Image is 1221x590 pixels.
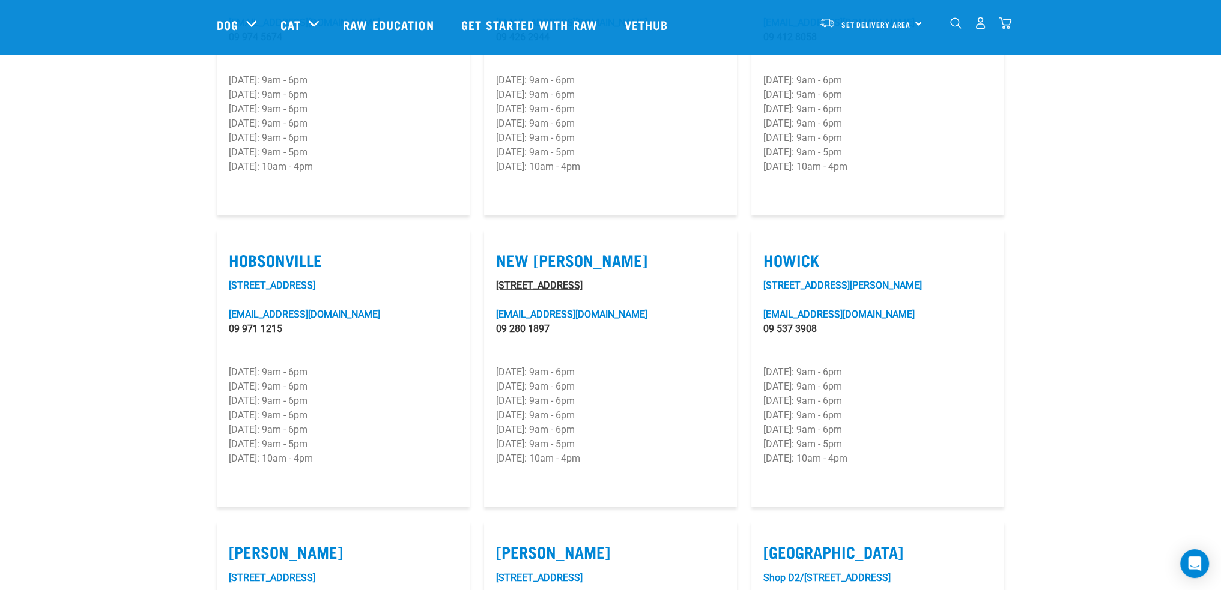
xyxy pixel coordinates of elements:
[229,102,458,116] p: [DATE]: 9am - 6pm
[763,423,992,437] p: [DATE]: 9am - 6pm
[496,88,725,102] p: [DATE]: 9am - 6pm
[496,437,725,451] p: [DATE]: 9am - 5pm
[763,437,992,451] p: [DATE]: 9am - 5pm
[763,365,992,379] p: [DATE]: 9am - 6pm
[229,423,458,437] p: [DATE]: 9am - 6pm
[496,160,725,174] p: [DATE]: 10am - 4pm
[229,543,458,561] label: [PERSON_NAME]
[496,451,725,466] p: [DATE]: 10am - 4pm
[229,88,458,102] p: [DATE]: 9am - 6pm
[229,572,315,583] a: [STREET_ADDRESS]
[229,131,458,145] p: [DATE]: 9am - 6pm
[496,394,725,408] p: [DATE]: 9am - 6pm
[763,280,922,291] a: [STREET_ADDRESS][PERSON_NAME]
[229,437,458,451] p: [DATE]: 9am - 5pm
[217,16,238,34] a: Dog
[763,572,891,583] a: Shop D2/[STREET_ADDRESS]
[496,572,583,583] a: [STREET_ADDRESS]
[496,309,647,320] a: [EMAIL_ADDRESS][DOMAIN_NAME]
[229,323,282,334] a: 09 971 1215
[613,1,683,49] a: Vethub
[496,408,725,423] p: [DATE]: 9am - 6pm
[763,160,992,174] p: [DATE]: 10am - 4pm
[280,16,301,34] a: Cat
[1180,549,1209,578] div: Open Intercom Messenger
[763,543,992,561] label: [GEOGRAPHIC_DATA]
[229,280,315,291] a: [STREET_ADDRESS]
[763,116,992,131] p: [DATE]: 9am - 6pm
[496,323,550,334] a: 09 280 1897
[496,365,725,379] p: [DATE]: 9am - 6pm
[763,408,992,423] p: [DATE]: 9am - 6pm
[763,394,992,408] p: [DATE]: 9am - 6pm
[763,451,992,466] p: [DATE]: 10am - 4pm
[229,379,458,394] p: [DATE]: 9am - 6pm
[229,394,458,408] p: [DATE]: 9am - 6pm
[496,131,725,145] p: [DATE]: 9am - 6pm
[763,145,992,160] p: [DATE]: 9am - 5pm
[763,102,992,116] p: [DATE]: 9am - 6pm
[449,1,613,49] a: Get started with Raw
[229,145,458,160] p: [DATE]: 9am - 5pm
[496,102,725,116] p: [DATE]: 9am - 6pm
[999,17,1011,29] img: home-icon@2x.png
[229,160,458,174] p: [DATE]: 10am - 4pm
[229,116,458,131] p: [DATE]: 9am - 6pm
[763,309,915,320] a: [EMAIL_ADDRESS][DOMAIN_NAME]
[819,17,835,28] img: van-moving.png
[229,408,458,423] p: [DATE]: 9am - 6pm
[496,280,583,291] a: [STREET_ADDRESS]
[496,423,725,437] p: [DATE]: 9am - 6pm
[496,73,725,88] p: [DATE]: 9am - 6pm
[496,251,725,269] label: New [PERSON_NAME]
[496,116,725,131] p: [DATE]: 9am - 6pm
[229,251,458,269] label: Hobsonville
[496,145,725,160] p: [DATE]: 9am - 5pm
[763,88,992,102] p: [DATE]: 9am - 6pm
[763,251,992,269] label: Howick
[763,131,992,145] p: [DATE]: 9am - 6pm
[763,73,992,88] p: [DATE]: 9am - 6pm
[229,451,458,466] p: [DATE]: 10am - 4pm
[496,543,725,561] label: [PERSON_NAME]
[496,379,725,394] p: [DATE]: 9am - 6pm
[229,365,458,379] p: [DATE]: 9am - 6pm
[229,309,380,320] a: [EMAIL_ADDRESS][DOMAIN_NAME]
[950,17,962,29] img: home-icon-1@2x.png
[763,323,817,334] a: 09 537 3908
[763,379,992,394] p: [DATE]: 9am - 6pm
[229,73,458,88] p: [DATE]: 9am - 6pm
[841,22,911,26] span: Set Delivery Area
[974,17,987,29] img: user.png
[331,1,449,49] a: Raw Education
